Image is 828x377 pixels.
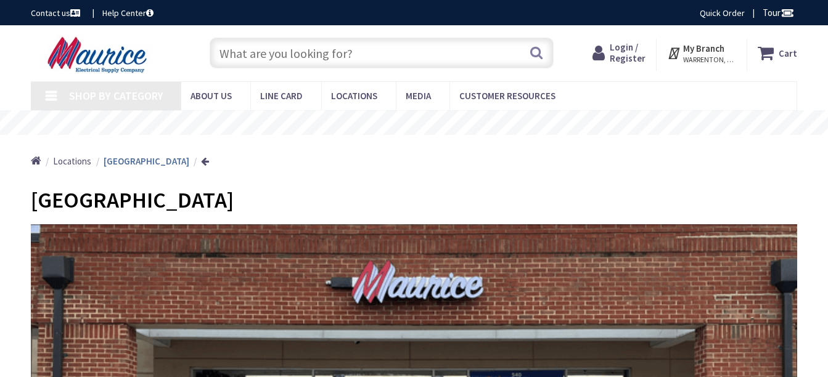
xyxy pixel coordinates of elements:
[102,7,154,19] a: Help Center
[592,42,646,64] a: Login / Register
[302,116,528,130] rs-layer: Free Same Day Pickup at 15 Locations
[31,186,234,214] span: [GEOGRAPHIC_DATA]
[763,7,794,18] span: Tour
[53,155,91,167] span: Locations
[758,42,797,64] a: Cart
[191,90,232,102] span: About us
[459,90,555,102] span: Customer Resources
[700,7,745,19] a: Quick Order
[31,7,83,19] a: Contact us
[210,38,554,68] input: What are you looking for?
[406,90,431,102] span: Media
[69,89,163,103] span: Shop By Category
[260,90,303,102] span: Line Card
[683,43,724,54] strong: My Branch
[104,155,189,167] strong: [GEOGRAPHIC_DATA]
[610,41,646,64] span: Login / Register
[667,42,736,64] div: My Branch WARRENTON, [GEOGRAPHIC_DATA]
[53,155,91,168] a: Locations
[31,36,167,74] img: Maurice Electrical Supply Company
[779,42,797,64] strong: Cart
[331,90,377,102] span: Locations
[683,55,736,65] span: WARRENTON, [GEOGRAPHIC_DATA]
